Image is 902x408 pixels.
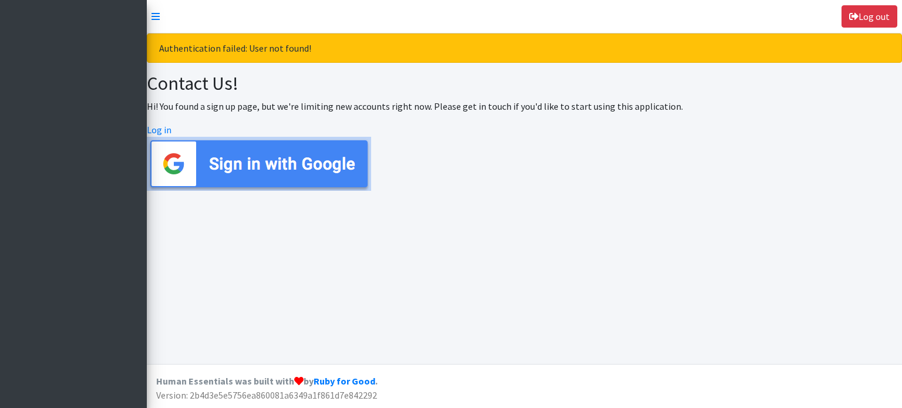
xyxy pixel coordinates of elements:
[147,124,171,136] a: Log in
[842,5,897,28] a: Log out
[156,389,377,401] span: Version: 2b4d3e5e5756ea860081a6349a1f861d7e842292
[156,375,378,387] strong: Human Essentials was built with by .
[147,72,902,95] h2: Contact Us!
[147,99,902,113] p: Hi! You found a sign up page, but we're limiting new accounts right now. Please get in touch if y...
[147,33,902,63] div: Authentication failed: User not found!
[147,137,371,191] img: Sign in with Google
[314,375,375,387] a: Ruby for Good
